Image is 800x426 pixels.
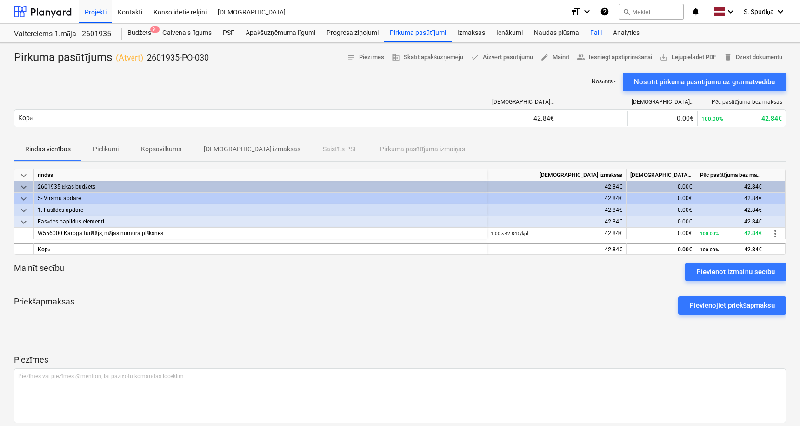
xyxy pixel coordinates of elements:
div: Pēc pasūtījuma bez maksas [696,169,766,181]
a: Naudas plūsma [528,24,585,42]
div: [DEMOGRAPHIC_DATA] izmaksas [487,169,627,181]
span: keyboard_arrow_down [18,216,29,228]
small: 100.00% [700,231,719,236]
div: 42.84€ [491,216,622,228]
small: 100.00% [700,247,719,252]
a: PSF [217,24,240,42]
p: Piezīmes [14,354,786,365]
span: notes [347,53,355,61]
span: Aizvērt pasūtījumu [471,52,533,63]
div: 42.84€ [491,244,622,256]
span: keyboard_arrow_down [18,182,29,193]
div: 0.00€ [630,216,692,228]
i: notifications [691,6,700,17]
button: Dzēst dokumentu [720,50,786,65]
div: 42.84€ [700,216,762,228]
span: business [392,53,400,61]
small: 1.00 × 42.84€ / kpl. [491,231,529,236]
i: keyboard_arrow_down [725,6,736,17]
div: [DEMOGRAPHIC_DATA] izmaksas [627,169,696,181]
span: Lejupielādēt PDF [660,52,716,63]
div: 42.84€ [491,181,622,193]
span: search [623,8,630,15]
a: Progresa ziņojumi [321,24,384,42]
button: Mainīt [537,50,573,65]
button: Pievienojiet priekšapmaksu [678,296,787,315]
p: ( Atvērt ) [116,52,143,63]
button: Skatīt apakšuzņēmēju [388,50,467,65]
a: Analytics [607,24,645,42]
span: Iesniegt apstiprināšanai [577,52,653,63]
div: 1. Fasādes apdare [38,204,483,216]
div: 0.00€ [630,193,692,204]
span: Skatīt apakšuzņēmēju [392,52,463,63]
div: Budžets [122,24,157,42]
div: Pievienojiet priekšapmaksu [689,299,775,311]
span: edit [540,53,549,61]
div: 0.00€ [630,228,692,239]
button: Piezīmes [343,50,388,65]
div: 42.84€ [491,228,622,239]
p: [DEMOGRAPHIC_DATA] izmaksas [204,144,300,154]
div: [DEMOGRAPHIC_DATA] izmaksas [492,99,554,105]
div: 42.84€ [491,204,622,216]
iframe: Chat Widget [753,381,800,426]
button: Meklēt [619,4,684,20]
a: Galvenais līgums [157,24,217,42]
div: [DEMOGRAPHIC_DATA] izmaksas [632,99,694,105]
div: 2601935 Ēkas budžets [38,181,483,192]
p: Mainīt secību [14,263,64,281]
p: Priekšapmaksas [14,296,74,315]
a: Pirkuma pasūtījumi [384,24,452,42]
div: Fasādes papildus elementi [38,216,483,227]
span: keyboard_arrow_down [18,193,29,204]
div: Kopā [18,114,33,122]
div: 0.00€ [630,204,692,216]
div: rindas [34,169,487,181]
div: 42.84€ [700,204,762,216]
div: 42.84€ [700,244,762,256]
a: Apakšuzņēmuma līgumi [240,24,321,42]
div: 42.84€ [492,115,554,122]
div: Nosūtīt pirkuma pasūtījumu uz grāmatvedību [634,76,775,88]
div: 5- Virsmu apdare [38,193,483,204]
i: keyboard_arrow_down [581,6,593,17]
button: Aizvērt pasūtījumu [467,50,537,65]
span: people_alt [577,53,585,61]
span: delete [724,53,732,61]
span: keyboard_arrow_down [18,205,29,216]
div: 42.84€ [701,115,782,122]
div: 42.84€ [700,193,762,204]
div: 42.84€ [700,228,762,239]
span: S. Spudiņa [744,8,774,16]
span: 9+ [150,26,160,33]
span: more_vert [770,228,781,239]
div: Pēc pasūtījuma bez maksas [701,99,782,106]
a: Izmaksas [452,24,491,42]
a: Faili [585,24,607,42]
i: keyboard_arrow_down [775,6,786,17]
span: Dzēst dokumentu [724,52,782,63]
button: Pievienot izmaiņu secību [685,263,786,281]
p: Pielikumi [93,144,119,154]
div: Pievienot izmaiņu secību [696,266,775,278]
small: 100.00% [701,115,723,122]
span: keyboard_arrow_down [18,170,29,181]
a: Ienākumi [491,24,528,42]
i: Zināšanu pamats [600,6,609,17]
div: 42.84€ [700,181,762,193]
span: save_alt [660,53,668,61]
button: Lejupielādēt PDF [656,50,720,65]
span: Piezīmes [347,52,384,63]
p: 2601935-PO-030 [147,52,209,63]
